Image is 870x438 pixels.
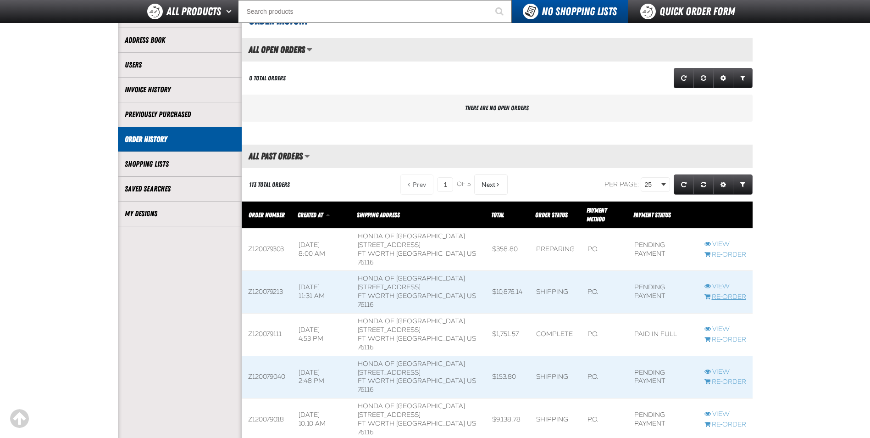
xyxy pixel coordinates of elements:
[467,250,476,258] span: US
[242,151,303,161] h2: All Past Orders
[530,228,581,271] td: Preparing
[396,335,465,343] span: [GEOGRAPHIC_DATA]
[465,104,529,112] span: There are no open orders
[698,202,753,229] th: Row actions
[587,207,607,223] span: Payment Method
[125,208,235,219] a: My Designs
[733,68,753,88] a: Expand or Collapse Grid Filters
[125,60,235,70] a: Users
[358,428,373,436] bdo: 76116
[693,174,714,195] a: Reset grid action
[704,240,746,249] a: View Z120079303 order
[396,250,465,258] span: [GEOGRAPHIC_DATA]
[358,369,421,376] span: [STREET_ADDRESS]
[693,68,714,88] a: Reset grid action
[358,420,394,427] span: FT WORTH
[486,314,530,356] td: $1,751.57
[704,421,746,429] a: Re-Order Z120079018 order
[486,228,530,271] td: $358.80
[467,292,476,300] span: US
[298,211,323,219] span: Created At
[357,211,400,219] span: Shipping Address
[358,411,421,419] span: [STREET_ADDRESS]
[125,159,235,169] a: Shopping Lists
[474,174,508,195] button: Next Page
[249,211,285,219] a: Order Number
[704,251,746,259] a: Re-Order Z120079303 order
[304,148,310,164] button: Manage grid views. Current view is All Past Orders
[704,336,746,344] a: Re-Order Z120079111 order
[242,228,292,271] td: Z120079303
[674,174,694,195] a: Refresh grid action
[530,314,581,356] td: Complete
[704,282,746,291] a: View Z120079213 order
[358,335,394,343] span: FT WORTH
[535,211,568,219] a: Order Status
[467,377,476,385] span: US
[457,180,471,189] span: of 5
[704,293,746,302] a: Re-Order Z120079213 order
[125,184,235,194] a: Saved Searches
[713,174,733,195] a: Expand or Collapse Grid Settings
[633,211,671,219] span: Payment Status
[242,45,305,55] h2: All Open Orders
[358,402,465,410] span: Honda of [GEOGRAPHIC_DATA]
[530,271,581,314] td: Shipping
[358,258,373,266] bdo: 76116
[628,228,698,271] td: Pending payment
[9,409,29,429] div: Scroll to the top
[491,211,504,219] a: Total
[581,314,628,356] td: P.O.
[358,386,373,393] bdo: 76116
[125,84,235,95] a: Invoice History
[292,314,352,356] td: [DATE] 4:53 PM
[581,271,628,314] td: P.O.
[396,420,465,427] span: [GEOGRAPHIC_DATA]
[704,325,746,334] a: View Z120079111 order
[358,343,373,351] bdo: 76116
[358,232,465,240] span: Honda of [GEOGRAPHIC_DATA]
[396,377,465,385] span: [GEOGRAPHIC_DATA]
[292,228,352,271] td: [DATE] 8:00 AM
[704,368,746,376] a: View Z120079040 order
[358,241,421,249] span: [STREET_ADDRESS]
[628,314,698,356] td: Paid in full
[358,250,394,258] span: FT WORTH
[292,271,352,314] td: [DATE] 11:31 AM
[674,68,694,88] a: Refresh grid action
[125,35,235,45] a: Address Book
[306,42,312,57] button: Manage grid views. Current view is All Open Orders
[542,5,617,18] span: No Shopping Lists
[292,356,352,399] td: [DATE] 2:48 PM
[358,283,421,291] span: [STREET_ADDRESS]
[733,174,753,195] a: Expand or Collapse Grid Filters
[437,177,453,192] input: Current page number
[713,68,733,88] a: Expand or Collapse Grid Settings
[358,377,394,385] span: FT WORTH
[166,3,221,20] span: All Products
[358,317,465,325] span: Honda of [GEOGRAPHIC_DATA]
[358,275,465,282] span: Honda of [GEOGRAPHIC_DATA]
[467,335,476,343] span: US
[358,292,394,300] span: FT WORTH
[249,180,290,189] div: 113 Total Orders
[628,271,698,314] td: Pending payment
[704,410,746,419] a: View Z120079018 order
[628,356,698,399] td: Pending payment
[645,180,659,190] span: 25
[242,271,292,314] td: Z120079213
[581,228,628,271] td: P.O.
[581,356,628,399] td: P.O.
[298,211,324,219] a: Created At
[396,292,465,300] span: [GEOGRAPHIC_DATA]
[704,378,746,387] a: Re-Order Z120079040 order
[358,301,373,309] bdo: 76116
[125,134,235,145] a: Order History
[486,356,530,399] td: $153.80
[530,356,581,399] td: Shipping
[604,180,639,188] span: Per page:
[482,181,495,188] span: Next Page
